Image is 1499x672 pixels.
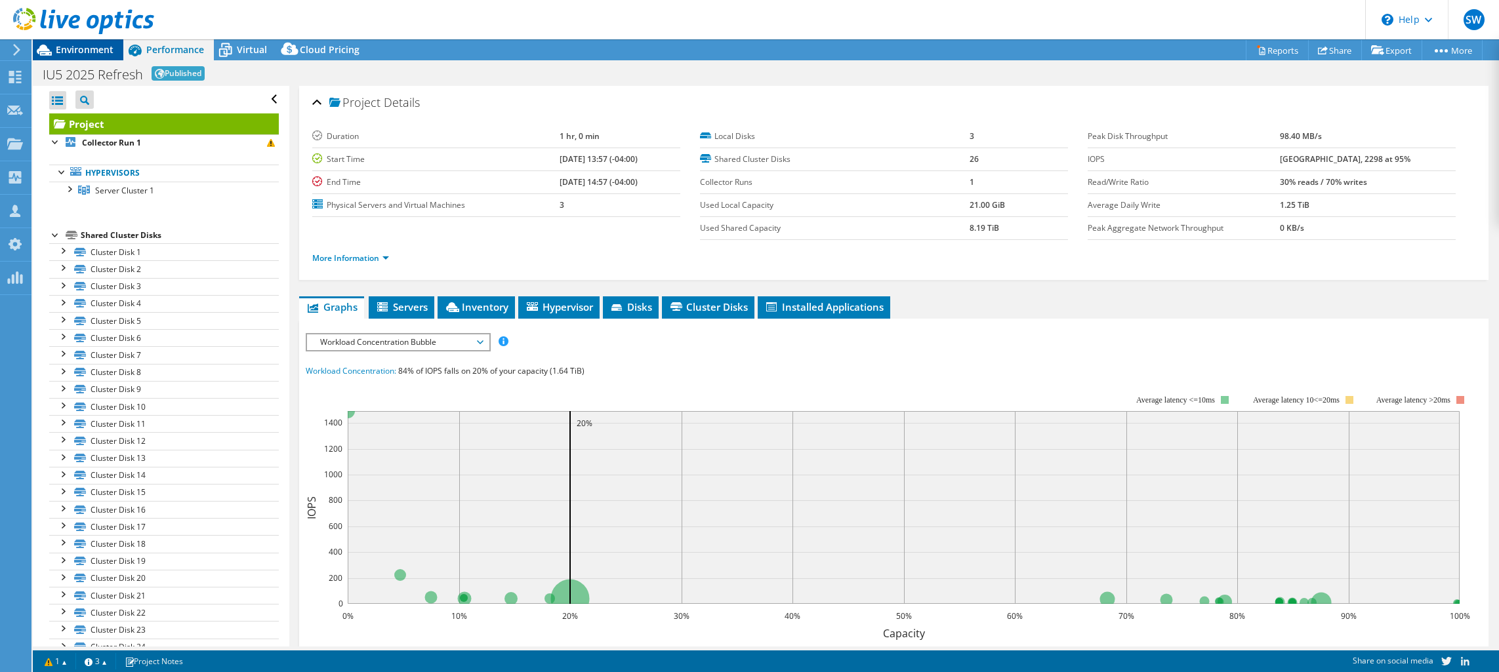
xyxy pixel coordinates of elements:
label: Physical Servers and Virtual Machines [312,199,560,212]
a: Cluster Disk 2 [49,260,279,277]
span: 84% of IOPS falls on 20% of your capacity (1.64 TiB) [398,365,585,376]
label: Peak Disk Throughput [1088,130,1280,143]
text: 80% [1229,610,1245,622]
label: End Time [312,176,560,189]
span: Graphs [306,300,358,313]
text: 100% [1450,610,1470,622]
b: 30% reads / 70% writes [1280,176,1367,188]
text: 800 [329,494,342,505]
span: Workload Concentration: [306,365,396,376]
span: Inventory [444,300,508,313]
span: Cluster Disks [668,300,748,313]
text: IOPS [304,496,319,519]
a: Cluster Disk 9 [49,381,279,398]
text: Average latency >20ms [1376,395,1450,405]
a: Cluster Disk 8 [49,364,279,381]
a: Cluster Disk 1 [49,243,279,260]
a: Cluster Disk 17 [49,518,279,535]
a: Cluster Disk 14 [49,467,279,484]
a: Project [49,113,279,134]
a: Cluster Disk 20 [49,570,279,587]
label: Duration [312,130,560,143]
text: 40% [785,610,800,622]
a: Cluster Disk 11 [49,415,279,432]
text: 30% [674,610,689,622]
a: Cluster Disk 19 [49,553,279,570]
b: 8.19 TiB [970,222,999,233]
h1: IU5 2025 Refresh [43,68,143,81]
span: SW [1464,9,1485,30]
text: 200 [329,572,342,583]
text: 10% [451,610,467,622]
b: 1 hr, 0 min [560,130,600,142]
label: Used Local Capacity [700,199,970,212]
svg: \n [1382,14,1393,26]
span: Servers [375,300,428,313]
b: 21.00 GiB [970,199,1005,210]
a: Cluster Disk 4 [49,295,279,312]
label: IOPS [1088,153,1280,166]
label: Collector Runs [700,176,970,189]
b: 3 [560,199,564,210]
label: Peak Aggregate Network Throughput [1088,222,1280,235]
a: Hypervisors [49,165,279,182]
text: 0 [339,598,343,609]
a: Cluster Disk 22 [49,604,279,621]
div: Shared Cluster Disks [81,227,279,243]
b: [GEOGRAPHIC_DATA], 2298 at 95% [1280,153,1410,165]
b: 3 [970,130,974,142]
a: Cluster Disk 5 [49,312,279,329]
a: Project Notes [115,653,192,669]
b: 98.40 MB/s [1280,130,1322,142]
a: 3 [75,653,116,669]
text: 0% [342,610,354,622]
label: Used Shared Capacity [700,222,970,235]
a: Cluster Disk 21 [49,587,279,604]
tspan: Average latency 10<=20ms [1253,395,1340,405]
b: 1.25 TiB [1280,199,1309,210]
a: More Information [312,252,389,264]
b: 26 [970,153,979,165]
text: 400 [329,546,342,557]
a: Share [1308,40,1362,60]
text: 90% [1341,610,1357,622]
label: Read/Write Ratio [1088,176,1280,189]
b: 1 [970,176,974,188]
span: Details [384,94,420,110]
label: Shared Cluster Disks [700,153,970,166]
a: Cluster Disk 16 [49,501,279,518]
text: 60% [1007,610,1023,622]
a: Cluster Disk 15 [49,484,279,501]
text: 600 [329,521,342,532]
span: Cloud Pricing [300,43,359,56]
a: Cluster Disk 12 [49,432,279,449]
label: Average Daily Write [1088,199,1280,212]
a: Export [1361,40,1422,60]
a: Cluster Disk 23 [49,621,279,638]
span: Disks [609,300,652,313]
text: 50% [896,610,912,622]
text: 70% [1119,610,1134,622]
span: Performance [146,43,204,56]
b: [DATE] 13:57 (-04:00) [560,153,638,165]
span: Environment [56,43,113,56]
a: Cluster Disk 13 [49,450,279,467]
text: 1400 [324,417,342,428]
a: More [1422,40,1483,60]
span: Installed Applications [764,300,884,313]
label: Start Time [312,153,560,166]
span: Published [152,66,205,81]
text: 1000 [324,469,342,480]
a: Cluster Disk 10 [49,398,279,415]
text: 20% [562,610,578,622]
span: Server Cluster 1 [95,185,154,196]
a: Cluster Disk 7 [49,346,279,363]
span: Share on social media [1353,655,1433,666]
span: Project [329,96,380,109]
span: Virtual [237,43,267,56]
a: 1 [35,653,76,669]
b: 0 KB/s [1280,222,1304,233]
text: 20% [577,418,592,429]
a: Cluster Disk 6 [49,329,279,346]
a: Collector Run 1 [49,134,279,151]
